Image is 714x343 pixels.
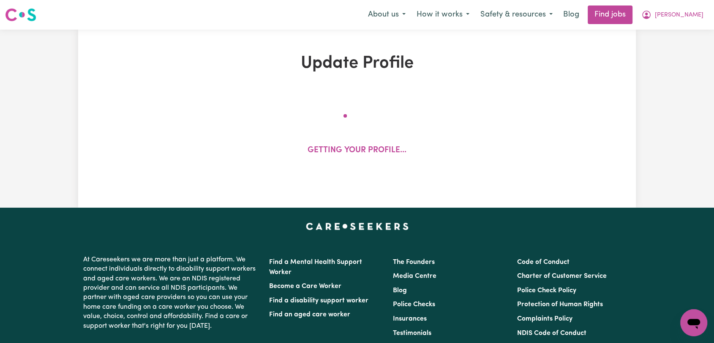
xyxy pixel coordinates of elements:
a: Protection of Human Rights [517,301,603,308]
button: Safety & resources [475,6,558,24]
a: Blog [393,287,407,294]
a: Insurances [393,316,427,322]
h1: Update Profile [176,53,538,74]
a: Complaints Policy [517,316,572,322]
a: Become a Care Worker [269,283,341,290]
a: Find a Mental Health Support Worker [269,259,362,276]
a: Police Check Policy [517,287,576,294]
a: Careseekers home page [306,223,409,230]
img: Careseekers logo [5,7,36,22]
a: Police Checks [393,301,435,308]
a: NDIS Code of Conduct [517,330,586,337]
p: At Careseekers we are more than just a platform. We connect individuals directly to disability su... [83,252,259,334]
a: The Founders [393,259,435,266]
a: Charter of Customer Service [517,273,607,280]
button: About us [362,6,411,24]
a: Careseekers logo [5,5,36,25]
p: Getting your profile... [308,145,406,157]
a: Find a disability support worker [269,297,368,304]
iframe: Button to launch messaging window [680,309,707,336]
a: Blog [558,5,584,24]
span: [PERSON_NAME] [655,11,703,20]
a: Testimonials [393,330,431,337]
a: Media Centre [393,273,436,280]
a: Code of Conduct [517,259,570,266]
button: How it works [411,6,475,24]
button: My Account [636,6,709,24]
a: Find jobs [588,5,632,24]
a: Find an aged care worker [269,311,350,318]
